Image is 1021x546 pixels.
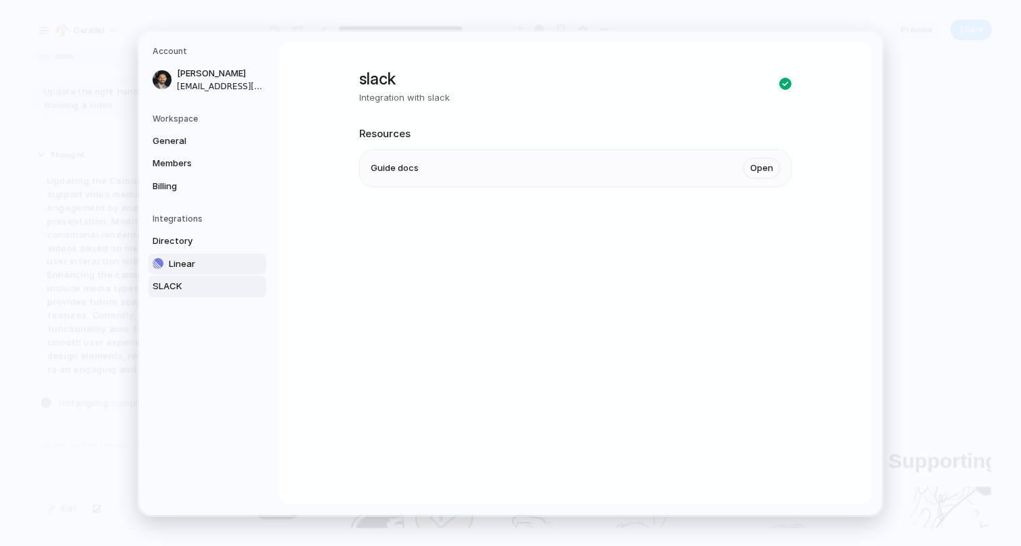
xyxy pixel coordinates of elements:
a: Members [149,153,266,174]
a: Billing [149,175,266,197]
span: SLACK [153,280,239,293]
span: General [153,134,239,147]
h5: Account [153,45,266,57]
p: Integration with slack [359,91,450,105]
a: [PERSON_NAME][EMAIL_ADDRESS][DOMAIN_NAME] [149,63,266,97]
h5: Integrations [153,213,266,225]
h1: Tackling caregiving responsibilities [302,424,604,474]
span: [PERSON_NAME] [177,67,263,80]
input: Remember my Email [3,243,19,259]
h2: Resources [359,126,791,141]
h1: slack [359,67,450,91]
span: Guide docs [371,162,419,175]
span: Billing [153,179,239,193]
a: Open [743,158,780,178]
span: Directory [153,234,239,248]
a: SLACK [149,276,266,297]
a: Sign Up [110,328,149,339]
span: Linear [169,257,255,270]
h5: Workspace [153,112,266,124]
span: [EMAIL_ADDRESS][DOMAIN_NAME] [177,80,263,92]
a: General [149,130,266,151]
span: Members [153,157,239,170]
a: Linear [149,253,266,274]
a: Directory [149,230,266,252]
